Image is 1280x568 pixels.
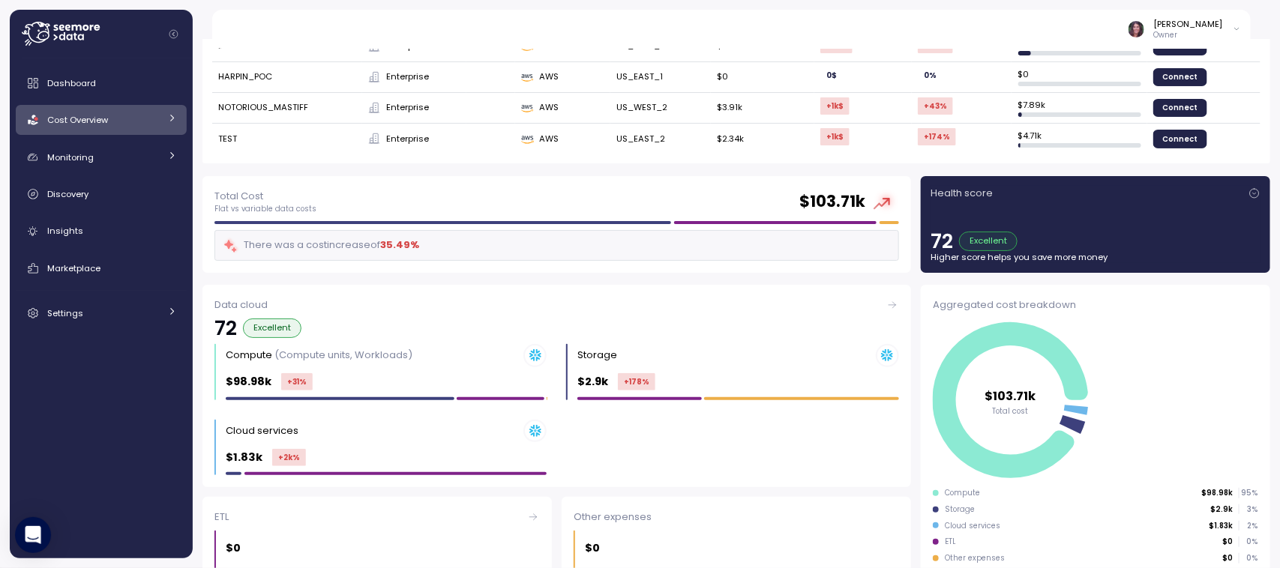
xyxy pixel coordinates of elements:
a: Settings [16,298,187,328]
p: Higher score helps you save more money [931,251,1261,263]
a: Connect [1153,99,1207,117]
div: Other expenses [945,553,1005,564]
p: 0 % [1240,553,1258,564]
div: ETL [945,537,956,547]
p: Flat vs variable data costs [214,204,316,214]
div: +178 % [618,373,655,390]
p: $1.83k [226,449,262,466]
div: Storage [577,348,617,363]
a: Insights [16,217,187,247]
div: Open Intercom Messenger [15,517,51,553]
span: Connect [1162,130,1198,147]
p: $0 [1222,537,1233,547]
p: $98.98k [226,373,271,390]
button: Collapse navigation [164,28,183,40]
td: $ 7.89k [1012,93,1147,124]
p: $1.83k [1209,521,1233,531]
p: 3 % [1240,504,1258,515]
p: $98.98k [1201,488,1233,498]
div: 0 $ [820,67,843,84]
span: Connect [1162,69,1198,85]
div: +1k $ [820,128,850,145]
p: $0 [226,540,241,557]
div: Compute [945,488,980,498]
p: $2.9k [1210,504,1233,515]
div: Aggregated cost breakdown [933,297,1258,312]
tspan: Total cost [993,406,1029,416]
td: $2.34k [711,124,814,154]
div: Data cloud [214,297,899,312]
div: Cloud services [226,423,298,438]
td: $ 0 [1012,62,1147,93]
p: Health score [931,186,993,201]
div: AWS [521,70,604,84]
p: Total Cost [214,189,316,204]
a: Connect [1153,68,1207,86]
p: 95 % [1240,488,1258,498]
span: Connect [1162,100,1198,116]
p: Owner [1154,30,1223,40]
p: $0 [585,540,600,557]
div: Compute [226,348,412,363]
span: Discovery [47,188,88,200]
a: Monitoring [16,142,187,172]
div: AWS [521,133,604,146]
div: +1k $ [820,97,850,115]
span: Marketplace [47,262,100,274]
span: Monitoring [47,151,94,163]
div: AWS [521,101,604,115]
p: 72 [931,232,953,251]
td: HARPIN_POC [212,62,362,93]
div: +43 % [918,97,953,115]
div: [PERSON_NAME] [1154,18,1223,30]
span: Insights [47,225,83,237]
div: Other expenses [574,510,899,525]
td: $ 4.71k [1012,124,1147,154]
td: US_WEST_2 [610,93,711,124]
a: Marketplace [16,253,187,283]
span: Enterprise [386,70,429,84]
div: Cloud services [945,521,1000,531]
td: $3.91k [711,93,814,124]
div: 35.49 % [381,238,420,253]
span: Settings [47,307,83,319]
p: 72 [214,318,237,338]
p: 0 % [1240,537,1258,547]
a: Data cloud72ExcellentCompute (Compute units, Workloads)$98.98k+31%Storage $2.9k+178%Cloud service... [202,285,911,487]
img: ACg8ocLDuIZlR5f2kIgtapDwVC7yp445s3OgbrQTIAV7qYj8P05r5pI=s96-c [1129,21,1144,37]
span: Dashboard [47,77,96,89]
p: $0 [1222,553,1233,564]
tspan: $103.71k [985,387,1037,404]
div: +31 % [281,373,313,390]
a: Dashboard [16,68,187,98]
div: Excellent [243,318,301,338]
td: TEST [212,124,362,154]
td: NOTORIOUS_MASTIFF [212,93,362,124]
a: Cost Overview [16,105,187,135]
div: 0 % [918,67,943,84]
span: Enterprise [386,101,429,115]
span: Enterprise [386,133,429,146]
p: (Compute units, Workloads) [274,348,412,362]
a: Connect [1153,130,1207,148]
div: +174 % [918,128,956,145]
div: There was a cost increase of [223,237,420,254]
div: Excellent [959,232,1018,251]
span: Cost Overview [47,114,108,126]
a: Discovery [16,179,187,209]
div: ETL [214,510,540,525]
h2: $ 103.71k [800,191,866,213]
p: $2.9k [577,373,608,390]
p: 2 % [1240,521,1258,531]
td: US_EAST_1 [610,62,711,93]
td: $0 [711,62,814,93]
td: US_EAST_2 [610,124,711,154]
div: +2k % [272,449,306,466]
div: Storage [945,504,975,515]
